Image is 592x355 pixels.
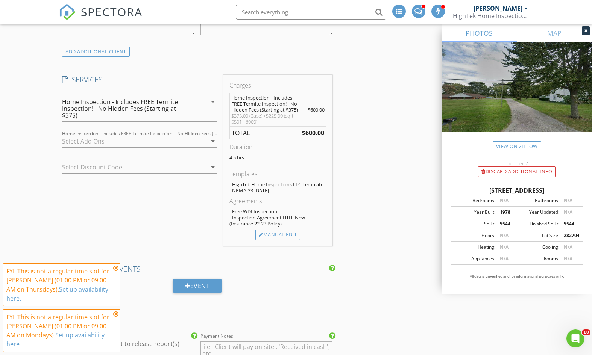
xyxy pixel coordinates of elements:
[229,169,326,178] div: Templates
[208,97,217,106] i: arrow_drop_down
[229,196,326,205] div: Agreements
[559,221,581,227] div: 5544
[74,340,179,347] label: Require payment to release report(s)
[302,129,324,137] strong: $600.00
[442,42,592,150] img: streetview
[59,4,76,20] img: The Best Home Inspection Software - Spectora
[493,141,541,151] a: View on Zillow
[517,197,559,204] div: Bathrooms:
[229,142,326,151] div: Duration
[517,244,559,251] div: Cooling:
[453,244,495,251] div: Heating:
[453,209,495,216] div: Year Built:
[451,274,583,279] p: All data is unverified and for informational purposes only.
[229,81,326,90] div: Charges
[442,24,517,42] a: PHOTOS
[517,221,559,227] div: Finished Sq Ft:
[500,255,509,262] span: N/A
[495,221,517,227] div: 5544
[229,208,326,215] div: - Free WDI Inspection
[564,255,572,262] span: N/A
[500,197,509,204] span: N/A
[229,187,326,193] div: - NPMA-33 [DATE]
[308,106,325,113] span: $600.00
[564,197,572,204] span: N/A
[208,163,217,172] i: arrow_drop_down
[517,209,559,216] div: Year Updated:
[453,232,495,239] div: Floors:
[442,160,592,166] div: Incorrect?
[495,209,517,216] div: 1978
[6,331,105,348] a: Set up availability here.
[564,244,572,250] span: N/A
[582,329,590,335] span: 10
[231,113,299,125] div: $375.00 (Base) +$225.00 (sqft 5501 - 6000)
[566,329,584,347] iframe: Intercom live chat
[81,4,143,20] span: SPECTORA
[517,255,559,262] div: Rooms:
[255,230,300,240] div: Manual Edit
[6,313,111,349] div: FYI: This is not a regular time slot for [PERSON_NAME] (01:00 PM or 09:00 AM on Mondays).
[453,255,495,262] div: Appliances:
[517,232,559,239] div: Lot Size:
[62,47,130,57] div: ADD ADDITIONAL client
[236,5,386,20] input: Search everything...
[229,215,326,227] div: - Inspection Agreement HTHI New (Insurance 22-23 Policy)
[231,95,299,113] div: Home Inspection - Includes FREE Termite Inspection! - No Hidden Fees (Starting at $375)
[208,137,217,146] i: arrow_drop_down
[453,12,528,20] div: HighTek Home Inspections, LLC
[451,186,583,195] div: [STREET_ADDRESS]
[62,98,192,119] div: Home Inspection - Includes FREE Termite Inspection! - No Hidden Fees (Starting at $375)
[229,154,326,160] p: 4.5 hrs
[229,126,300,139] td: TOTAL
[559,232,581,239] div: 282704
[59,10,143,26] a: SPECTORA
[229,181,326,187] div: - HighTek Home Inspections LLC Template
[62,264,332,274] h4: INSPECTION EVENTS
[453,197,495,204] div: Bedrooms:
[500,232,509,239] span: N/A
[478,166,556,177] div: Discard Additional info
[564,209,572,215] span: N/A
[500,244,509,250] span: N/A
[62,75,217,85] h4: SERVICES
[62,316,332,326] h4: PAYMENT
[517,24,592,42] a: MAP
[453,221,495,227] div: Sq Ft:
[6,267,111,303] div: FYI: This is not a regular time slot for [PERSON_NAME] (01:00 PM or 09:00 AM on Thursdays).
[474,5,522,12] div: [PERSON_NAME]
[173,279,222,293] div: Event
